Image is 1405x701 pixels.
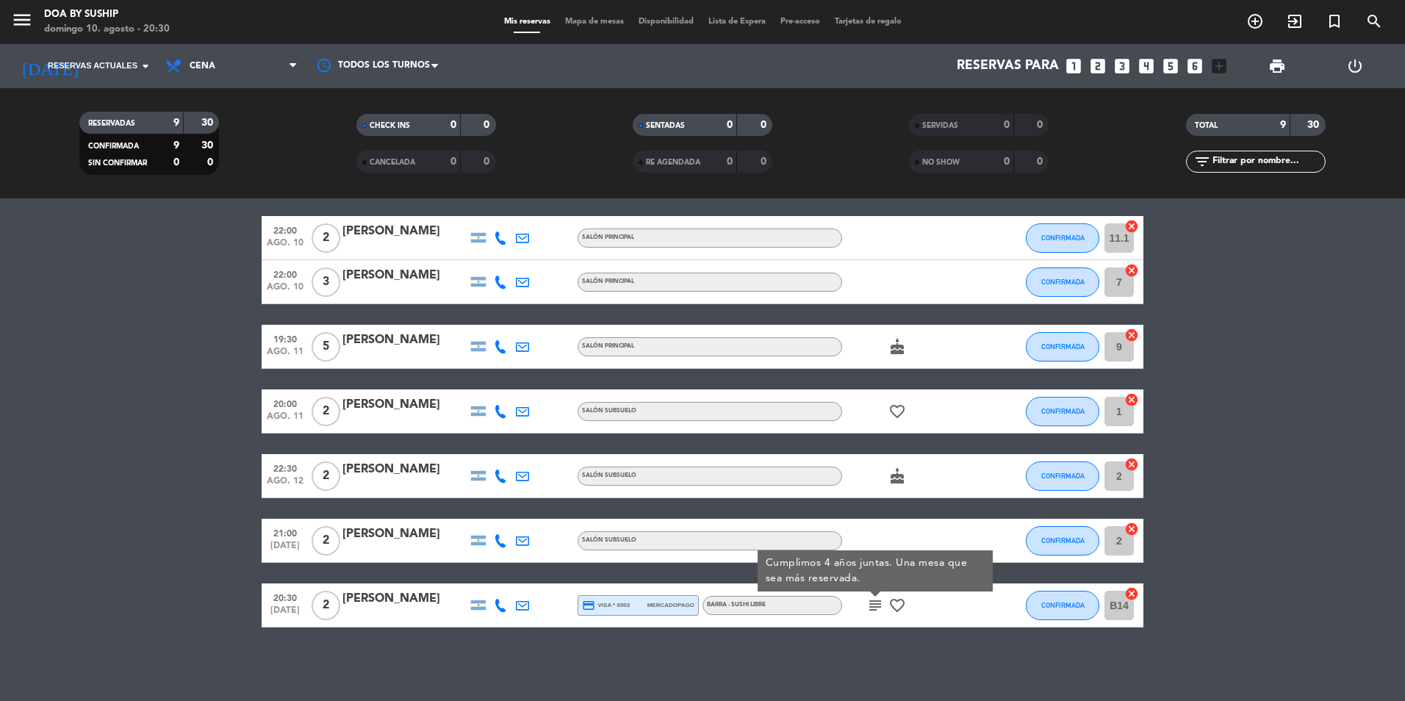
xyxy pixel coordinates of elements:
button: CONFIRMADA [1026,526,1099,556]
span: Tarjetas de regalo [827,18,909,26]
div: [PERSON_NAME] [342,222,467,241]
span: CONFIRMADA [1041,234,1085,242]
span: 22:00 [267,265,303,282]
strong: 0 [484,120,492,130]
span: 20:00 [267,395,303,411]
span: CONFIRMADA [1041,536,1085,544]
strong: 9 [173,118,179,128]
button: CONFIRMADA [1026,267,1099,297]
strong: 9 [1280,120,1286,130]
span: Salón Subsuelo [582,537,636,543]
span: [DATE] [267,605,303,622]
span: 22:30 [267,459,303,476]
button: CONFIRMADA [1026,591,1099,620]
span: 3 [312,267,340,297]
i: looks_two [1088,57,1107,76]
span: 2 [312,461,340,491]
div: LOG OUT [1316,44,1394,88]
div: [PERSON_NAME] [342,460,467,479]
i: filter_list [1193,153,1211,170]
span: Reservas para [957,59,1059,73]
strong: 0 [761,120,769,130]
strong: 0 [173,157,179,168]
span: Lista de Espera [701,18,773,26]
span: Salón Subsuelo [582,408,636,414]
i: cancel [1124,586,1139,601]
div: Cumplimos 4 años juntas. Una mesa que sea más reservada. [766,556,985,586]
input: Filtrar por nombre... [1211,154,1325,170]
span: Salón Principal [582,234,634,240]
span: CONFIRMADA [1041,472,1085,480]
strong: 0 [1037,157,1046,167]
strong: 0 [1004,157,1010,167]
span: 5 [312,332,340,362]
i: looks_3 [1113,57,1132,76]
strong: 30 [201,140,216,151]
span: Reservas actuales [48,60,137,73]
div: [PERSON_NAME] [342,525,467,544]
button: CONFIRMADA [1026,461,1099,491]
span: ago. 12 [267,476,303,493]
span: Salón Subsuelo [582,472,636,478]
span: Mapa de mesas [558,18,631,26]
i: looks_4 [1137,57,1156,76]
div: DOA by SUSHIP [44,7,170,22]
span: mercadopago [647,600,694,610]
span: CONFIRMADA [1041,407,1085,415]
span: SERVIDAS [922,122,958,129]
span: print [1268,57,1286,75]
i: power_settings_new [1346,57,1364,75]
span: Barra - Sushi Libre [707,602,766,608]
i: cake [888,467,906,485]
div: [PERSON_NAME] [342,589,467,608]
i: cancel [1124,392,1139,407]
i: [DATE] [11,50,89,82]
span: Disponibilidad [631,18,701,26]
strong: 30 [1307,120,1322,130]
i: favorite_border [888,403,906,420]
i: exit_to_app [1286,12,1304,30]
span: 21:00 [267,524,303,541]
span: SENTADAS [646,122,685,129]
span: Salón Principal [582,278,634,284]
span: Pre-acceso [773,18,827,26]
span: CANCELADA [370,159,415,166]
i: looks_5 [1161,57,1180,76]
span: 2 [312,223,340,253]
i: menu [11,9,33,31]
span: RE AGENDADA [646,159,700,166]
i: cake [888,338,906,356]
i: cancel [1124,219,1139,234]
i: cancel [1124,263,1139,278]
i: add_circle_outline [1246,12,1264,30]
i: cancel [1124,522,1139,536]
strong: 0 [727,120,733,130]
i: credit_card [582,599,595,612]
span: visa * 8503 [582,599,630,612]
span: ago. 10 [267,282,303,299]
span: 19:30 [267,330,303,347]
strong: 9 [173,140,179,151]
span: 22:00 [267,221,303,238]
i: search [1365,12,1383,30]
strong: 0 [1037,120,1046,130]
strong: 0 [761,157,769,167]
i: cancel [1124,457,1139,472]
strong: 0 [727,157,733,167]
button: CONFIRMADA [1026,397,1099,426]
span: ago. 10 [267,238,303,255]
span: CONFIRMADA [1041,601,1085,609]
span: CONFIRMADA [1041,342,1085,350]
strong: 0 [207,157,216,168]
span: Cena [190,61,215,71]
i: arrow_drop_down [137,57,154,75]
span: CONFIRMADA [88,143,139,150]
span: 2 [312,526,340,556]
span: 20:30 [267,589,303,605]
strong: 0 [450,157,456,167]
div: [PERSON_NAME] [342,395,467,414]
div: [PERSON_NAME] [342,266,467,285]
span: RESERVADAS [88,120,135,127]
i: cancel [1124,328,1139,342]
span: 2 [312,397,340,426]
